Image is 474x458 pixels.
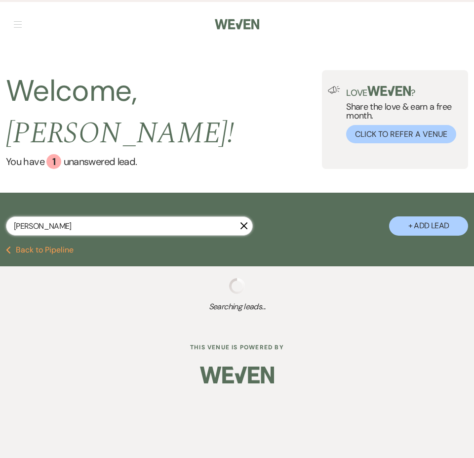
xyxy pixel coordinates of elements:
span: [PERSON_NAME] ! [6,111,234,156]
p: Love ? [346,86,462,97]
img: Weven Logo [200,360,274,395]
img: weven-logo-green.svg [367,86,411,96]
img: loud-speaker-illustration.svg [328,86,340,94]
button: Back to Pipeline [6,246,74,254]
h2: Welcome, [6,70,322,154]
img: Weven Logo [215,14,259,35]
button: Click to Refer a Venue [346,125,456,143]
img: loading spinner [229,278,245,294]
div: 1 [46,154,61,169]
input: Search by name, event date, email address or phone number [6,216,253,236]
div: Share the love & earn a free month. [340,86,462,143]
button: + Add Lead [389,216,468,236]
span: Searching leads... [6,301,468,313]
a: You have 1 unanswered lead. [6,154,322,169]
